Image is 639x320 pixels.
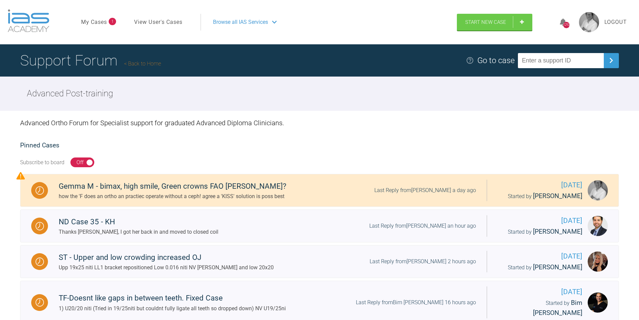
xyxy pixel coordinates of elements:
[533,228,582,235] span: [PERSON_NAME]
[36,298,44,307] img: Waiting
[588,292,608,313] img: Bim Sawhney
[59,263,274,272] div: Upp 19x25 niti LL1 bracket repositioned Low 0.016 niti NV [PERSON_NAME] and low 20x20
[59,180,286,192] div: Gemma M - bimax, high smile, Green crowns FAO [PERSON_NAME]?
[588,216,608,236] img: Neeraj Diddee
[59,216,218,228] div: ND Case 35 - KH
[370,257,476,266] div: Last Reply from [PERSON_NAME] 2 hours ago
[498,215,582,226] span: [DATE]
[59,192,286,201] div: how the 'F does an ortho an practiec operate without a ceph! agree a 'KISS' solution is poss best
[498,227,582,237] div: Started by
[498,191,582,201] div: Started by
[36,186,44,195] img: Waiting
[457,14,532,31] a: Start New Case
[81,18,107,27] a: My Cases
[604,18,627,27] a: Logout
[588,180,608,200] img: Darren Cromey
[20,111,619,135] div: Advanced Ortho Forum for Specialist support for graduated Advanced Diploma Clinicians.
[36,222,44,230] img: Waiting
[477,54,515,67] div: Go to case
[498,180,582,191] span: [DATE]
[124,60,161,67] a: Back to Home
[606,55,617,66] img: chevronRight.28bd32b0.svg
[498,262,582,273] div: Started by
[533,263,582,271] span: [PERSON_NAME]
[76,158,84,167] div: Off
[213,18,268,27] span: Browse all IAS Services
[498,286,582,298] span: [DATE]
[498,251,582,262] span: [DATE]
[20,174,619,207] a: WaitingGemma M - bimax, high smile, Green crowns FAO [PERSON_NAME]?how the 'F does an ortho an pr...
[59,252,274,264] div: ST - Upper and low crowding increased OJ
[518,53,604,68] input: Enter a support ID
[369,222,476,230] div: Last Reply from [PERSON_NAME] an hour ago
[533,192,582,200] span: [PERSON_NAME]
[20,245,619,278] a: WaitingST - Upper and low crowding increased OJUpp 19x25 niti LL1 bracket repositioned Low 0.016 ...
[588,252,608,272] img: Emma Wall
[356,298,476,307] div: Last Reply from Bim [PERSON_NAME] 16 hours ago
[579,12,599,32] img: profile.png
[134,18,182,27] a: View User's Cases
[465,19,506,25] span: Start New Case
[59,292,286,304] div: TF-Doesnt like gaps in between teeth. Fixed Case
[36,258,44,266] img: Waiting
[27,87,113,101] h2: Advanced Post-training
[16,172,25,180] img: Priority
[59,304,286,313] div: 1) U20/20 niti (Tried in 19/25niti but couldnt fully ligate all teeth so dropped down) NV U19/25ni
[374,186,476,195] div: Last Reply from [PERSON_NAME] a day ago
[20,49,161,72] h1: Support Forum
[466,56,474,64] img: help.e70b9f3d.svg
[109,18,116,25] span: 1
[498,298,582,318] div: Started by
[59,228,218,236] div: Thanks [PERSON_NAME], I got her back in and moved to closed coil
[563,22,570,28] div: 1292
[20,210,619,242] a: WaitingND Case 35 - KHThanks [PERSON_NAME], I got her back in and moved to closed coilLast Reply ...
[20,158,64,167] div: Subscribe to board
[8,9,49,32] img: logo-light.3e3ef733.png
[20,140,619,151] h2: Pinned Cases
